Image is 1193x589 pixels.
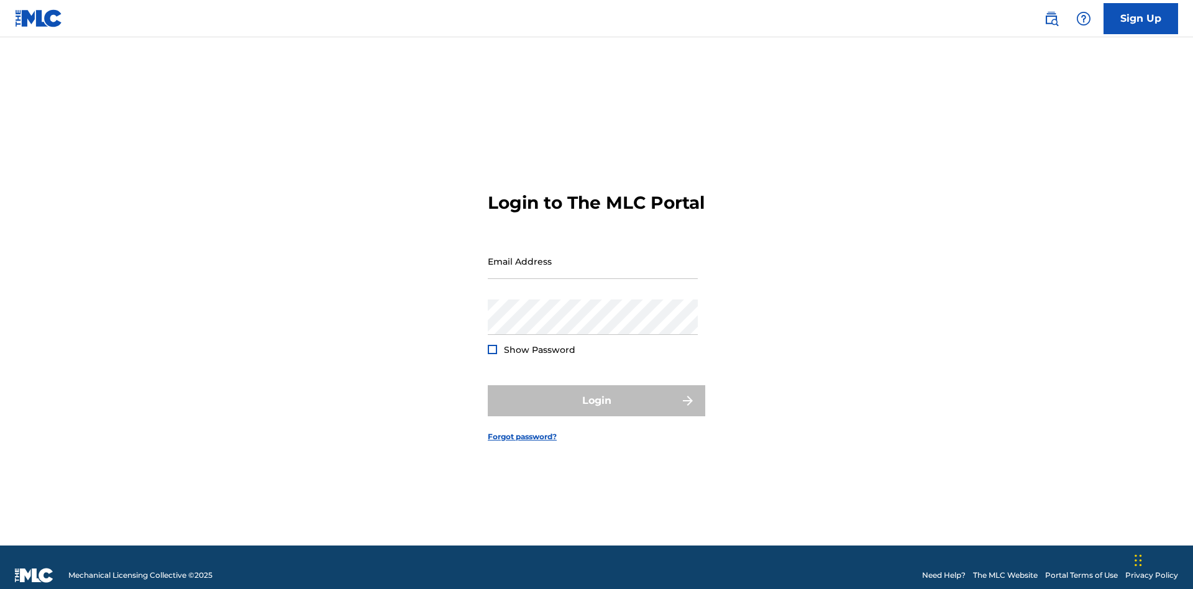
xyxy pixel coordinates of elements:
[15,9,63,27] img: MLC Logo
[973,570,1038,581] a: The MLC Website
[1045,570,1118,581] a: Portal Terms of Use
[1125,570,1178,581] a: Privacy Policy
[15,568,53,583] img: logo
[922,570,966,581] a: Need Help?
[488,431,557,442] a: Forgot password?
[1071,6,1096,31] div: Help
[504,344,575,355] span: Show Password
[1131,529,1193,589] iframe: Chat Widget
[1135,542,1142,579] div: Drag
[1104,3,1178,34] a: Sign Up
[1076,11,1091,26] img: help
[68,570,213,581] span: Mechanical Licensing Collective © 2025
[1039,6,1064,31] a: Public Search
[488,192,705,214] h3: Login to The MLC Portal
[1044,11,1059,26] img: search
